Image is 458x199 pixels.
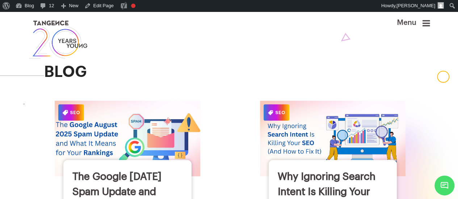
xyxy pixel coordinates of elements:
img: Category Icon [62,110,68,115]
img: logo SVG [28,19,88,60]
img: The Google August 2025 Spam Update and What It Means for Your Rankings [47,97,207,180]
h2: blog [44,64,430,80]
img: Why Ignoring Search Intent Is Killing Your SEO (And How to Fix It) [260,101,406,176]
span: Chat Widget [434,176,454,195]
span: SEO [58,104,84,121]
span: SEO [264,104,289,121]
img: Category Icon [268,110,273,115]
